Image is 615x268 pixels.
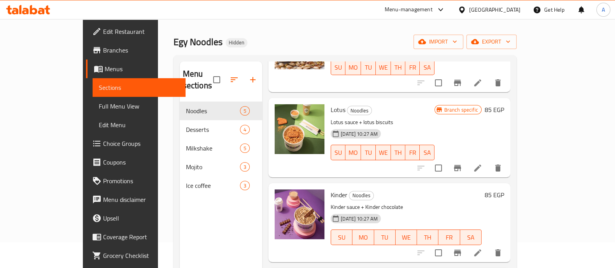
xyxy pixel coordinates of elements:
button: WE [376,60,391,75]
span: WE [379,147,388,158]
span: Noodles [349,191,373,200]
button: delete [489,74,507,92]
a: Coupons [86,153,186,172]
span: Sort sections [225,70,244,89]
span: TH [394,62,402,73]
h6: 85 EGP [485,189,504,200]
span: Milkshake [186,144,240,153]
p: Lotus sauce + lotus biscuits [331,117,434,127]
div: Noodles [186,106,240,116]
span: Menu disclaimer [103,195,179,204]
span: Grocery Checklist [103,251,179,260]
span: SU [334,232,349,243]
span: TU [364,62,372,73]
a: Edit menu item [473,163,482,173]
span: Edit Restaurant [103,27,179,36]
button: SA [460,229,482,245]
button: FR [405,60,420,75]
span: 3 [240,163,249,171]
span: Lotus [331,104,345,116]
span: Coupons [103,158,179,167]
button: Add section [244,70,262,89]
button: FR [405,145,420,160]
div: Ice coffee3 [180,176,263,195]
span: Choice Groups [103,139,179,148]
button: MO [352,229,374,245]
span: Desserts [186,125,240,134]
button: Branch-specific-item [448,159,467,177]
div: Noodles [347,106,372,115]
span: [DATE] 10:27 AM [338,215,381,222]
span: FR [442,232,457,243]
span: Edit Menu [99,120,179,130]
span: TH [420,232,435,243]
button: TH [391,145,405,160]
div: [GEOGRAPHIC_DATA] [469,5,520,14]
span: TU [364,147,372,158]
button: SU [331,60,345,75]
span: Branches [103,46,179,55]
button: SU [331,145,345,160]
span: FR [408,147,417,158]
span: Select all sections [209,72,225,88]
div: Ice coffee [186,181,240,190]
span: WE [379,62,388,73]
button: Branch-specific-item [448,243,467,262]
button: MO [345,60,361,75]
button: MO [345,145,361,160]
span: Kinder [331,189,347,201]
span: Mojito [186,162,240,172]
span: SA [423,147,431,158]
span: SA [463,232,478,243]
a: Branches [86,41,186,60]
button: TH [391,60,405,75]
div: items [240,162,250,172]
button: TH [417,229,438,245]
button: FR [438,229,460,245]
span: SU [334,147,342,158]
a: Edit Menu [93,116,186,134]
span: TU [377,232,392,243]
span: import [420,37,457,47]
span: Promotions [103,176,179,186]
span: export [473,37,510,47]
span: Upsell [103,214,179,223]
span: TH [394,147,402,158]
a: Sections [93,78,186,97]
div: items [240,144,250,153]
span: Sections [99,83,179,92]
span: SU [334,62,342,73]
div: Noodles [349,191,374,200]
a: Edit menu item [473,78,482,88]
span: 5 [240,145,249,152]
a: Full Menu View [93,97,186,116]
div: Mojito3 [180,158,263,176]
span: WE [399,232,414,243]
a: Menus [86,60,186,78]
button: WE [396,229,417,245]
h2: Menu sections [183,68,214,91]
button: TU [361,145,375,160]
div: Desserts4 [180,120,263,139]
span: Branch specific [441,106,481,114]
span: A [602,5,605,14]
button: WE [376,145,391,160]
img: Lotus [275,104,324,154]
div: Noodles5 [180,102,263,120]
span: MO [349,147,358,158]
a: Menu disclaimer [86,190,186,209]
div: Menu-management [385,5,433,14]
button: SA [420,145,434,160]
h6: 85 EGP [485,104,504,115]
button: delete [489,159,507,177]
img: Kinder [275,189,324,239]
button: Branch-specific-item [448,74,467,92]
a: Coverage Report [86,228,186,246]
button: SU [331,229,352,245]
p: Kinder sauce + Kinder chocolate [331,202,482,212]
span: MO [349,62,358,73]
button: delete [489,243,507,262]
div: Milkshake5 [180,139,263,158]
